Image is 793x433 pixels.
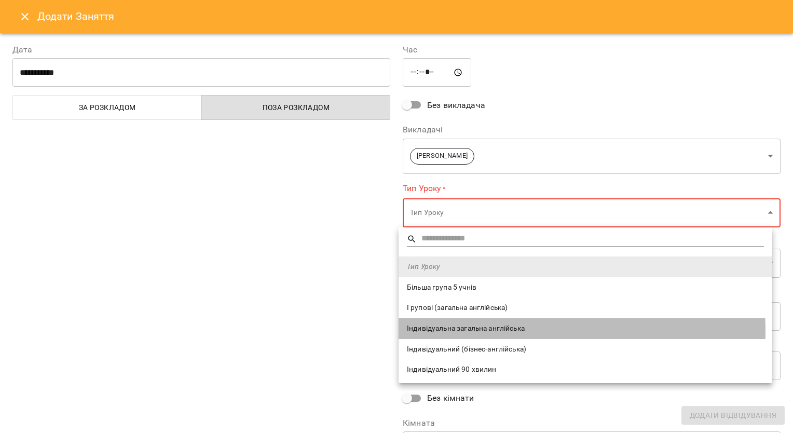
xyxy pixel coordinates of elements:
[407,303,764,313] span: Групові (загальна англійська)
[407,364,764,375] span: Індивідуальний 90 хвилин
[407,323,764,334] span: Індивідуальна загальна англійська
[407,282,764,293] span: Більша група 5 учнів
[407,262,764,272] span: Тип Уроку
[407,344,764,355] span: Індивідуальний (бізнес-англійська)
